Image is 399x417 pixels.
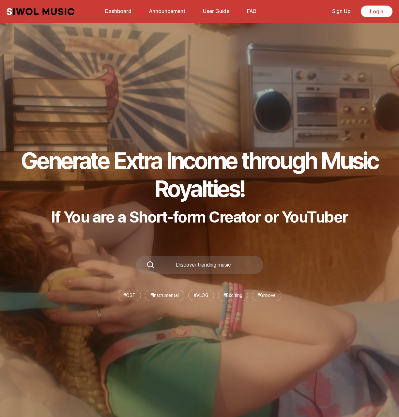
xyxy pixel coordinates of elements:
li: # VLOG [188,290,214,301]
li: # Groove [252,290,281,301]
li: # Instrumental [145,290,184,301]
div: Discover trending music [154,262,253,268]
a: Announcement [145,4,189,18]
li: # Exciting [218,290,248,301]
a: Dashboard [101,4,135,18]
a: Sign Up [328,4,354,18]
button: FAQ [243,4,260,19]
li: # OST [118,290,141,301]
a: Login [361,6,392,17]
a: User Guide [199,4,233,18]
